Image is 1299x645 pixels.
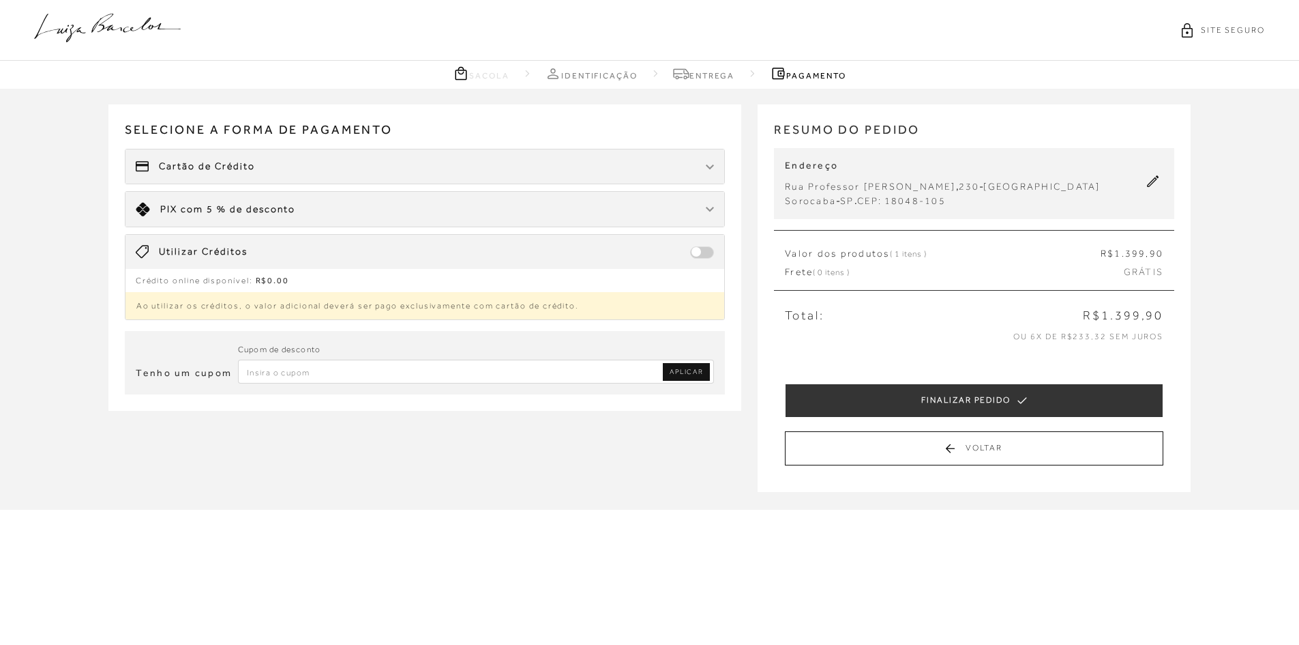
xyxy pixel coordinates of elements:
h3: Tenho um cupom [136,367,232,380]
a: Aplicar Código [663,363,710,381]
span: Rua Professor [PERSON_NAME] [785,181,955,192]
span: GRÁTIS [1124,266,1163,279]
div: - . [785,194,1100,208]
span: R$0.00 [256,276,290,285]
a: Identificação [545,65,638,82]
span: ou 6x de R$233,32 sem juros [1013,332,1163,341]
span: Crédito online disponível: [136,276,253,285]
span: SP [840,195,854,206]
button: FINALIZAR PEDIDO [785,384,1163,418]
h2: RESUMO DO PEDIDO [774,121,1174,149]
img: chevron [706,164,714,170]
span: SITE SEGURO [1201,25,1265,36]
div: , - [785,180,1100,194]
span: Selecione a forma de pagamento [125,121,726,149]
span: Total: [785,307,824,324]
a: Pagamento [770,65,846,82]
button: Voltar [785,431,1163,465]
span: 230 [959,181,980,192]
input: Inserir Código da Promoção [238,360,715,384]
span: Cartão de Crédito [159,160,255,173]
span: PIX [160,203,177,214]
span: Frete [785,266,850,279]
span: Valor dos produtos [785,247,926,261]
span: APLICAR [670,367,703,377]
span: 1.399 [1114,248,1146,259]
span: [GEOGRAPHIC_DATA] [983,181,1100,192]
img: chevron [706,207,714,212]
a: Entrega [673,65,734,82]
span: Sorocaba [785,195,836,206]
span: R$ [1101,248,1114,259]
span: ( 1 itens ) [890,249,927,259]
span: Utilizar Créditos [159,245,248,259]
span: R$1.399,90 [1083,307,1163,324]
span: ( 0 itens ) [813,268,850,277]
span: com 5 % de desconto [181,203,295,214]
span: CEP: [857,195,882,206]
label: Cupom de desconto [238,343,320,356]
span: 18048-105 [884,195,946,206]
span: ,90 [1146,248,1163,259]
a: Sacola [453,65,509,82]
p: Endereço [785,159,1100,173]
p: Ao utilizar os créditos, o valor adicional deverá ser pago exclusivamente com cartão de crédito. [125,292,725,319]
